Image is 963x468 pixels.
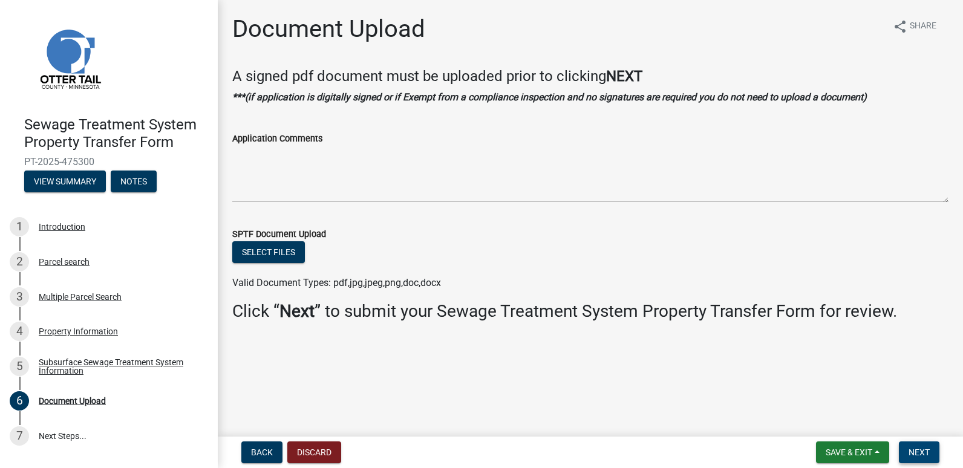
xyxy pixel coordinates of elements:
[232,241,305,263] button: Select files
[39,223,85,231] div: Introduction
[232,135,322,143] label: Application Comments
[39,327,118,336] div: Property Information
[39,293,122,301] div: Multiple Parcel Search
[10,357,29,376] div: 5
[10,287,29,307] div: 3
[816,441,889,463] button: Save & Exit
[909,447,930,457] span: Next
[241,441,282,463] button: Back
[24,13,115,103] img: Otter Tail County, Minnesota
[10,252,29,271] div: 2
[883,15,946,38] button: shareShare
[24,177,106,187] wm-modal-confirm: Summary
[10,322,29,341] div: 4
[232,230,326,239] label: SPTF Document Upload
[39,258,90,266] div: Parcel search
[10,217,29,236] div: 1
[111,177,157,187] wm-modal-confirm: Notes
[111,171,157,192] button: Notes
[24,171,106,192] button: View Summary
[910,19,936,34] span: Share
[232,91,867,103] strong: ***(if application is digitally signed or if Exempt from a compliance inspection and no signature...
[287,441,341,463] button: Discard
[893,19,907,34] i: share
[10,391,29,411] div: 6
[39,397,106,405] div: Document Upload
[24,116,208,151] h4: Sewage Treatment System Property Transfer Form
[606,68,642,85] strong: NEXT
[232,277,441,288] span: Valid Document Types: pdf,jpg,jpeg,png,doc,docx
[232,301,948,322] h3: Click “ ” to submit your Sewage Treatment System Property Transfer Form for review.
[39,358,198,375] div: Subsurface Sewage Treatment System Information
[232,15,425,44] h1: Document Upload
[251,447,273,457] span: Back
[279,301,315,321] strong: Next
[24,156,194,167] span: PT-2025-475300
[899,441,939,463] button: Next
[10,426,29,446] div: 7
[826,447,872,457] span: Save & Exit
[232,68,948,85] h4: A signed pdf document must be uploaded prior to clicking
